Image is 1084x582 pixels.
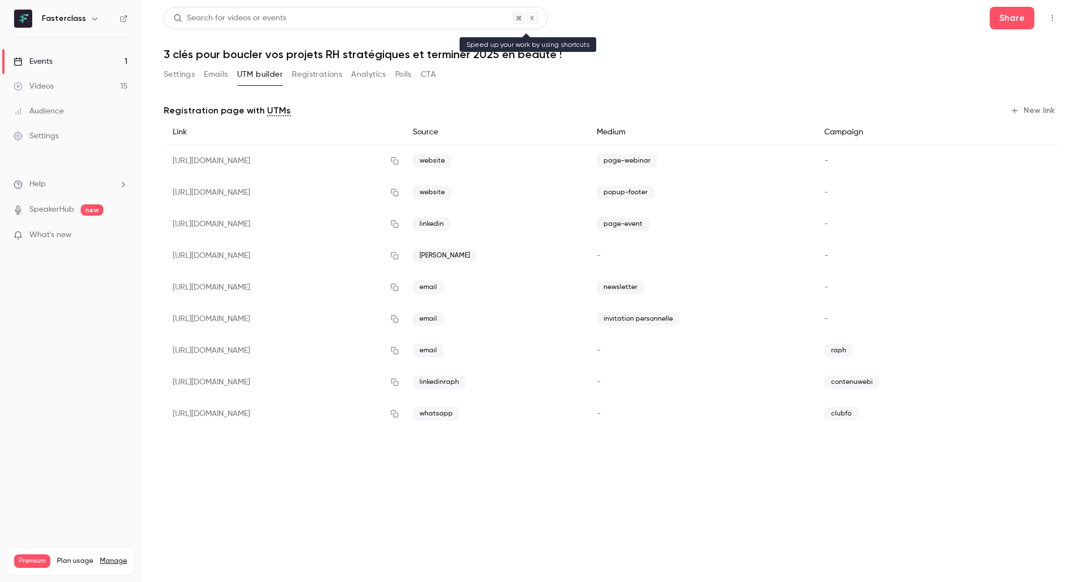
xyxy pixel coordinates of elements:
li: help-dropdown-opener [14,178,128,190]
div: [URL][DOMAIN_NAME] [164,303,404,335]
div: [URL][DOMAIN_NAME] [164,177,404,208]
div: [URL][DOMAIN_NAME] [164,208,404,240]
span: clubfo [824,407,858,421]
span: - [824,283,828,291]
span: linkedin [413,217,451,231]
span: [PERSON_NAME] [413,249,477,262]
span: - [824,220,828,228]
span: What's new [29,229,72,241]
span: linkedinraph [413,375,466,389]
button: Polls [395,65,412,84]
div: Medium [588,120,815,145]
span: page-event [597,217,649,231]
div: [URL][DOMAIN_NAME] [164,272,404,303]
div: [URL][DOMAIN_NAME] [164,398,404,430]
span: whatsapp [413,407,460,421]
span: website [413,186,452,199]
div: Settings [14,130,59,142]
span: - [597,252,601,260]
span: raph [824,344,853,357]
span: contenuwebi [824,375,880,389]
span: - [597,410,601,418]
span: - [597,347,601,355]
span: email [413,344,444,357]
span: - [824,157,828,165]
div: Events [14,56,53,67]
div: Source [404,120,588,145]
a: UTMs [267,104,291,117]
div: [URL][DOMAIN_NAME] [164,145,404,177]
span: - [824,189,828,196]
span: email [413,312,444,326]
button: Share [990,7,1034,29]
button: Settings [164,65,195,84]
button: New link [1006,102,1061,120]
span: - [824,252,828,260]
span: new [81,204,103,216]
span: - [597,378,601,386]
a: Manage [100,557,127,566]
div: [URL][DOMAIN_NAME] [164,335,404,366]
p: Registration page with [164,104,291,117]
span: popup-footer [597,186,654,199]
span: website [413,154,452,168]
span: Help [29,178,46,190]
img: Fasterclass [14,10,32,28]
span: Premium [14,554,50,568]
div: Audience [14,106,64,117]
div: Videos [14,81,54,92]
div: [URL][DOMAIN_NAME] [164,240,404,272]
h6: Fasterclass [42,13,86,24]
div: Campaign [815,120,980,145]
button: CTA [421,65,436,84]
div: Link [164,120,404,145]
span: page-webinar [597,154,657,168]
span: Plan usage [57,557,93,566]
div: [URL][DOMAIN_NAME] [164,366,404,398]
span: newsletter [597,281,644,294]
button: Analytics [351,65,386,84]
button: Registrations [292,65,342,84]
iframe: Noticeable Trigger [114,230,128,240]
span: invitation personnelle [597,312,680,326]
button: UTM builder [237,65,283,84]
span: email [413,281,444,294]
h1: 3 clés pour boucler vos projets RH stratégiques et terminer 2025 en beauté ! [164,47,1061,61]
button: Emails [204,65,228,84]
div: Search for videos or events [173,12,286,24]
span: - [824,315,828,323]
a: SpeakerHub [29,204,74,216]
